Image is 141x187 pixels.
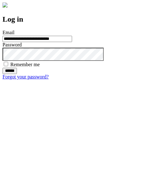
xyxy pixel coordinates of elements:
[3,3,8,8] img: logo-4e3dc11c47720685a147b03b5a06dd966a58ff35d612b21f08c02c0306f2b779.png
[3,74,49,79] a: Forgot your password?
[10,62,40,67] label: Remember me
[3,30,14,35] label: Email
[3,42,22,47] label: Password
[3,15,138,24] h2: Log in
